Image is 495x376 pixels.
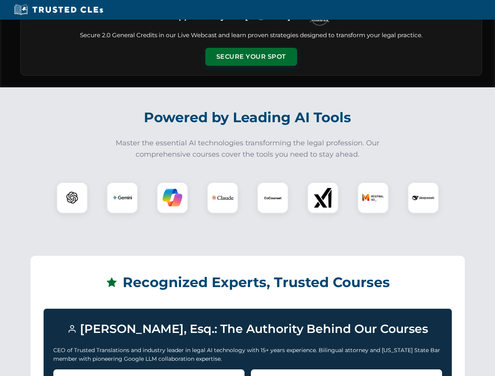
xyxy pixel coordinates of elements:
[61,186,83,209] img: ChatGPT Logo
[53,346,442,363] p: CEO of Trusted Translations and industry leader in legal AI technology with 15+ years experience....
[163,188,182,208] img: Copilot Logo
[357,182,389,213] div: Mistral AI
[257,182,288,213] div: CoCounsel
[53,318,442,340] h3: [PERSON_NAME], Esq.: The Authority Behind Our Courses
[362,187,384,209] img: Mistral AI Logo
[157,182,188,213] div: Copilot
[408,182,439,213] div: DeepSeek
[112,188,132,208] img: Gemini Logo
[30,31,472,40] p: Secure 2.0 General Credits in our Live Webcast and learn proven strategies designed to transform ...
[412,187,434,209] img: DeepSeek Logo
[313,188,333,208] img: xAI Logo
[12,4,105,16] img: Trusted CLEs
[44,269,452,296] h2: Recognized Experts, Trusted Courses
[111,137,385,160] p: Master the essential AI technologies transforming the legal profession. Our comprehensive courses...
[207,182,238,213] div: Claude
[31,104,465,131] h2: Powered by Leading AI Tools
[307,182,339,213] div: xAI
[205,48,297,66] button: Secure Your Spot
[212,187,234,209] img: Claude Logo
[56,182,88,213] div: ChatGPT
[107,182,138,213] div: Gemini
[263,188,283,208] img: CoCounsel Logo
